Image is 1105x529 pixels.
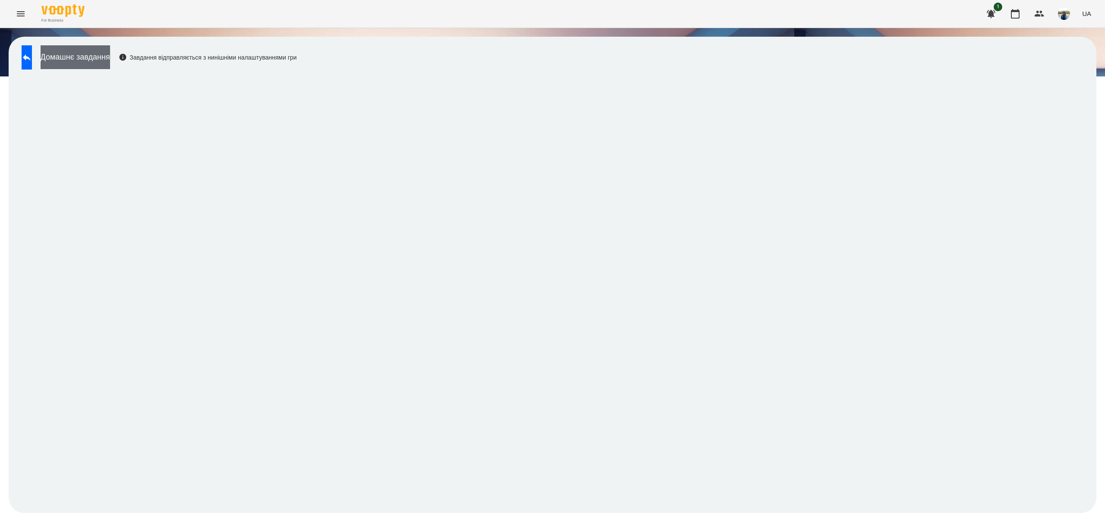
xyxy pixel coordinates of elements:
[41,4,85,17] img: Voopty Logo
[41,45,110,69] button: Домашнє завдання
[41,18,85,23] span: For Business
[1079,6,1095,22] button: UA
[1058,8,1070,20] img: 79bf113477beb734b35379532aeced2e.jpg
[10,3,31,24] button: Menu
[1082,9,1091,18] span: UA
[119,53,297,62] div: Завдання відправляється з нинішніми налаштуваннями гри
[994,3,1002,11] span: 1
